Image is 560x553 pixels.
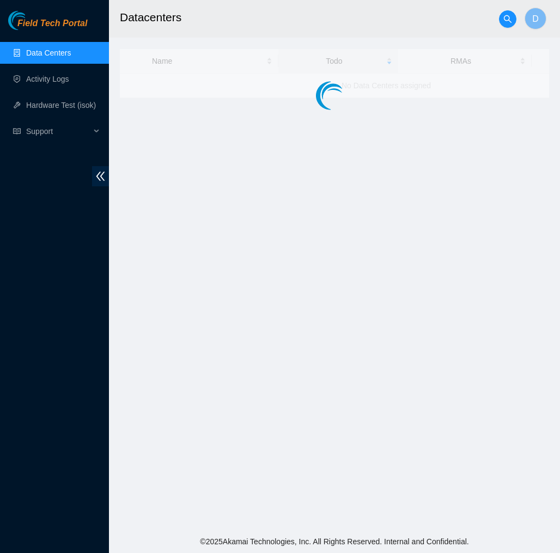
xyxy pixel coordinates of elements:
span: search [500,15,516,23]
button: D [525,8,546,29]
span: D [532,12,539,26]
span: double-left [92,166,109,186]
span: Field Tech Portal [17,19,87,29]
button: search [499,10,516,28]
span: read [13,127,21,135]
a: Akamai TechnologiesField Tech Portal [8,20,87,34]
a: Data Centers [26,48,71,57]
span: Support [26,120,90,142]
footer: © 2025 Akamai Technologies, Inc. All Rights Reserved. Internal and Confidential. [109,530,560,553]
img: Akamai Technologies [8,11,55,30]
a: Hardware Test (isok) [26,101,96,110]
a: Activity Logs [26,75,69,83]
